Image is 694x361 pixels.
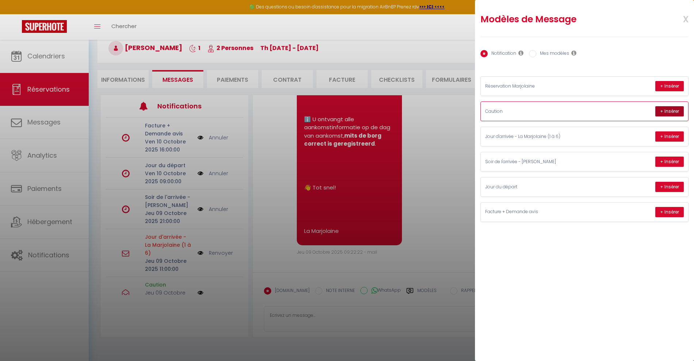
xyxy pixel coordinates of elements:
[571,50,576,56] i: Les modèles généraux sont visibles par vous et votre équipe
[485,158,595,165] p: Soir de l'arrivée - [PERSON_NAME]
[655,131,684,142] button: + Insérer
[655,81,684,91] button: + Insérer
[488,50,516,58] label: Notification
[518,50,524,56] i: Les notifications sont visibles par toi et ton équipe
[485,184,595,191] p: Jour du départ
[485,83,595,90] p: Réservation Marjolaine
[655,157,684,167] button: + Insérer
[666,10,689,27] span: x
[536,50,569,58] label: Mes modèles
[655,182,684,192] button: + Insérer
[485,133,595,140] p: Jour d'arrivée - La Marjolaine (1 à 6)
[480,14,651,25] h2: Modèles de Message
[655,106,684,116] button: + Insérer
[485,208,595,215] p: Facture + Demande avis
[485,108,595,115] p: Caution
[655,207,684,217] button: + Insérer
